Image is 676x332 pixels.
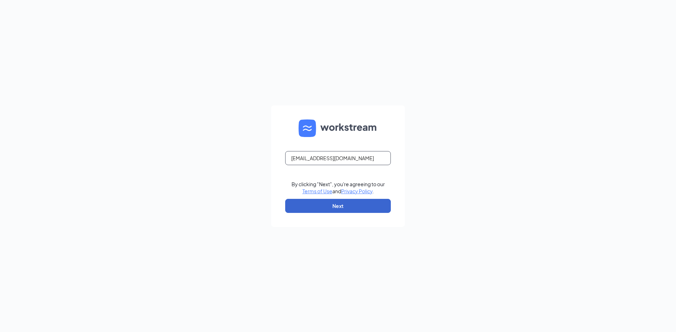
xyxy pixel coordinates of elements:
img: WS logo and Workstream text [299,119,377,137]
a: Terms of Use [302,188,332,194]
button: Next [285,199,391,213]
div: By clicking "Next", you're agreeing to our and . [292,181,385,195]
a: Privacy Policy [341,188,373,194]
input: Email [285,151,391,165]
